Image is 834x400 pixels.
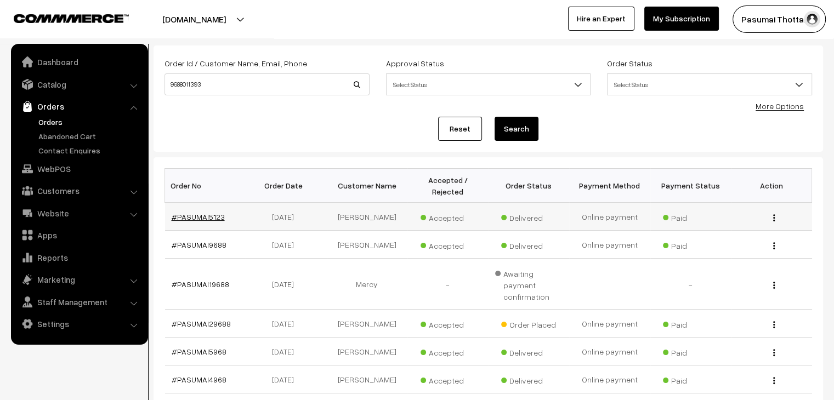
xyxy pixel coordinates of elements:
[501,237,556,252] span: Delivered
[421,237,475,252] span: Accepted
[650,169,731,203] th: Payment Status
[327,365,408,393] td: [PERSON_NAME]
[773,349,775,356] img: Menu
[501,209,556,224] span: Delivered
[568,7,634,31] a: Hire an Expert
[773,377,775,384] img: Menu
[172,279,229,289] a: #PASUMAI19688
[14,75,144,94] a: Catalog
[327,310,408,338] td: [PERSON_NAME]
[172,240,226,249] a: #PASUMAI9688
[327,231,408,259] td: [PERSON_NAME]
[569,338,650,365] td: Online payment
[172,375,226,384] a: #PASUMAI4968
[327,169,408,203] th: Customer Name
[663,316,718,330] span: Paid
[731,169,812,203] th: Action
[644,7,719,31] a: My Subscription
[246,338,327,365] td: [DATE]
[14,11,110,24] a: COMMMERCE
[246,259,327,310] td: [DATE]
[501,344,556,358] span: Delivered
[246,365,327,393] td: [DATE]
[327,338,408,365] td: [PERSON_NAME]
[14,181,144,201] a: Customers
[663,372,718,386] span: Paid
[421,209,475,224] span: Accepted
[569,169,650,203] th: Payment Method
[495,265,563,302] span: Awaiting payment confirmation
[164,58,307,69] label: Order Id / Customer Name, Email, Phone
[172,347,226,356] a: #PASUMAI5968
[36,145,144,156] a: Contact Enquires
[14,52,144,72] a: Dashboard
[663,209,718,224] span: Paid
[36,130,144,142] a: Abandoned Cart
[14,314,144,334] a: Settings
[14,14,129,22] img: COMMMERCE
[14,96,144,116] a: Orders
[501,316,556,330] span: Order Placed
[246,169,327,203] th: Order Date
[569,365,650,393] td: Online payment
[172,212,225,221] a: #PASUMAI5123
[569,231,650,259] td: Online payment
[607,58,653,69] label: Order Status
[421,344,475,358] span: Accepted
[124,5,264,33] button: [DOMAIN_NAME]
[773,321,775,328] img: Menu
[14,248,144,267] a: Reports
[164,73,370,95] input: Order Id / Customer Name / Customer Email / Customer Phone
[421,316,475,330] span: Accepted
[804,11,820,27] img: user
[165,169,246,203] th: Order No
[14,203,144,223] a: Website
[387,75,591,94] span: Select Status
[495,117,538,141] button: Search
[386,73,591,95] span: Select Status
[386,58,444,69] label: Approval Status
[246,231,327,259] td: [DATE]
[172,319,231,328] a: #PASUMAI29688
[773,214,775,221] img: Menu
[501,372,556,386] span: Delivered
[733,5,826,33] button: Pasumai Thotta…
[773,242,775,249] img: Menu
[608,75,812,94] span: Select Status
[14,225,144,245] a: Apps
[14,159,144,179] a: WebPOS
[36,116,144,128] a: Orders
[407,169,489,203] th: Accepted / Rejected
[407,259,489,310] td: -
[14,292,144,312] a: Staff Management
[773,282,775,289] img: Menu
[327,259,408,310] td: Mercy
[246,310,327,338] td: [DATE]
[650,259,731,310] td: -
[421,372,475,386] span: Accepted
[756,101,804,111] a: More Options
[607,73,812,95] span: Select Status
[246,203,327,231] td: [DATE]
[569,203,650,231] td: Online payment
[663,344,718,358] span: Paid
[569,310,650,338] td: Online payment
[14,270,144,289] a: Marketing
[327,203,408,231] td: [PERSON_NAME]
[438,117,482,141] a: Reset
[489,169,570,203] th: Order Status
[663,237,718,252] span: Paid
